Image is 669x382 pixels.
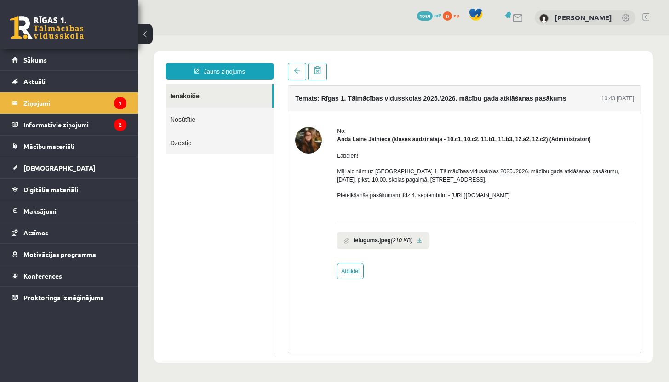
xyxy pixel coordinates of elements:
span: Sākums [23,56,47,64]
strong: Anda Laine Jātniece (klases audzinātāja - 10.c1, 10.c2, 11.b1, 11.b3, 12.a2, 12.c2) (Administratori) [199,101,453,107]
span: 0 [443,11,452,21]
span: Konferences [23,272,62,280]
img: Anda Laine Jātniece (klases audzinātāja - 10.c1, 10.c2, 11.b1, 11.b3, 12.a2, 12.c2) [157,91,184,118]
span: Aktuāli [23,77,46,86]
p: Labdien! [199,116,496,125]
b: Ielugums.jpeg [216,201,253,209]
a: Rīgas 1. Tālmācības vidusskola [10,16,84,39]
span: Mācību materiāli [23,142,74,150]
i: 1 [114,97,126,109]
a: Maksājumi [12,200,126,222]
a: Dzēstie [28,96,136,119]
a: 0 xp [443,11,464,19]
p: Pieteikšanās pasākumam līdz 4. septembrim - [URL][DOMAIN_NAME] [199,156,496,164]
a: Nosūtītie [28,72,136,96]
a: Proktoringa izmēģinājums [12,287,126,308]
a: Mācību materiāli [12,136,126,157]
legend: Maksājumi [23,200,126,222]
a: Informatīvie ziņojumi2 [12,114,126,135]
h4: Temats: Rīgas 1. Tālmācības vidusskolas 2025./2026. mācību gada atklāšanas pasākums [157,59,429,67]
div: No: [199,91,496,100]
a: Digitālie materiāli [12,179,126,200]
a: Sākums [12,49,126,70]
span: mP [434,11,441,19]
div: 10:43 [DATE] [463,59,496,67]
a: [DEMOGRAPHIC_DATA] [12,157,126,178]
a: Ienākošie [28,49,134,72]
span: Digitālie materiāli [23,185,78,194]
a: Atbildēt [199,228,226,244]
span: xp [453,11,459,19]
i: (210 KB) [253,201,274,209]
span: [DEMOGRAPHIC_DATA] [23,164,96,172]
a: Ziņojumi1 [12,92,126,114]
p: Mīļi aicinām uz [GEOGRAPHIC_DATA] 1. Tālmācības vidusskolas 2025./2026. mācību gada atklāšanas pa... [199,132,496,148]
span: Atzīmes [23,228,48,237]
a: Jauns ziņojums [28,28,136,44]
legend: Ziņojumi [23,92,126,114]
img: Haralds Lavrinovičs [539,14,549,23]
span: Proktoringa izmēģinājums [23,293,103,302]
i: 2 [114,119,126,131]
span: Motivācijas programma [23,250,96,258]
legend: Informatīvie ziņojumi [23,114,126,135]
a: [PERSON_NAME] [555,13,612,22]
a: Aktuāli [12,71,126,92]
span: 1939 [417,11,433,21]
a: Atzīmes [12,222,126,243]
a: Konferences [12,265,126,286]
a: Motivācijas programma [12,244,126,265]
a: 1939 mP [417,11,441,19]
